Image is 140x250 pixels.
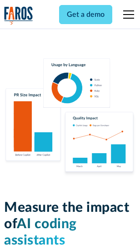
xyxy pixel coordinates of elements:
img: Charts tracking GitHub Copilot's usage and impact on velocity and quality [4,58,136,178]
div: menu [118,4,136,25]
a: home [4,6,33,25]
h1: Measure the impact of [4,200,136,249]
span: AI coding assistants [4,217,77,247]
a: Get a demo [59,5,112,24]
img: Logo of the analytics and reporting company Faros. [4,6,33,25]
